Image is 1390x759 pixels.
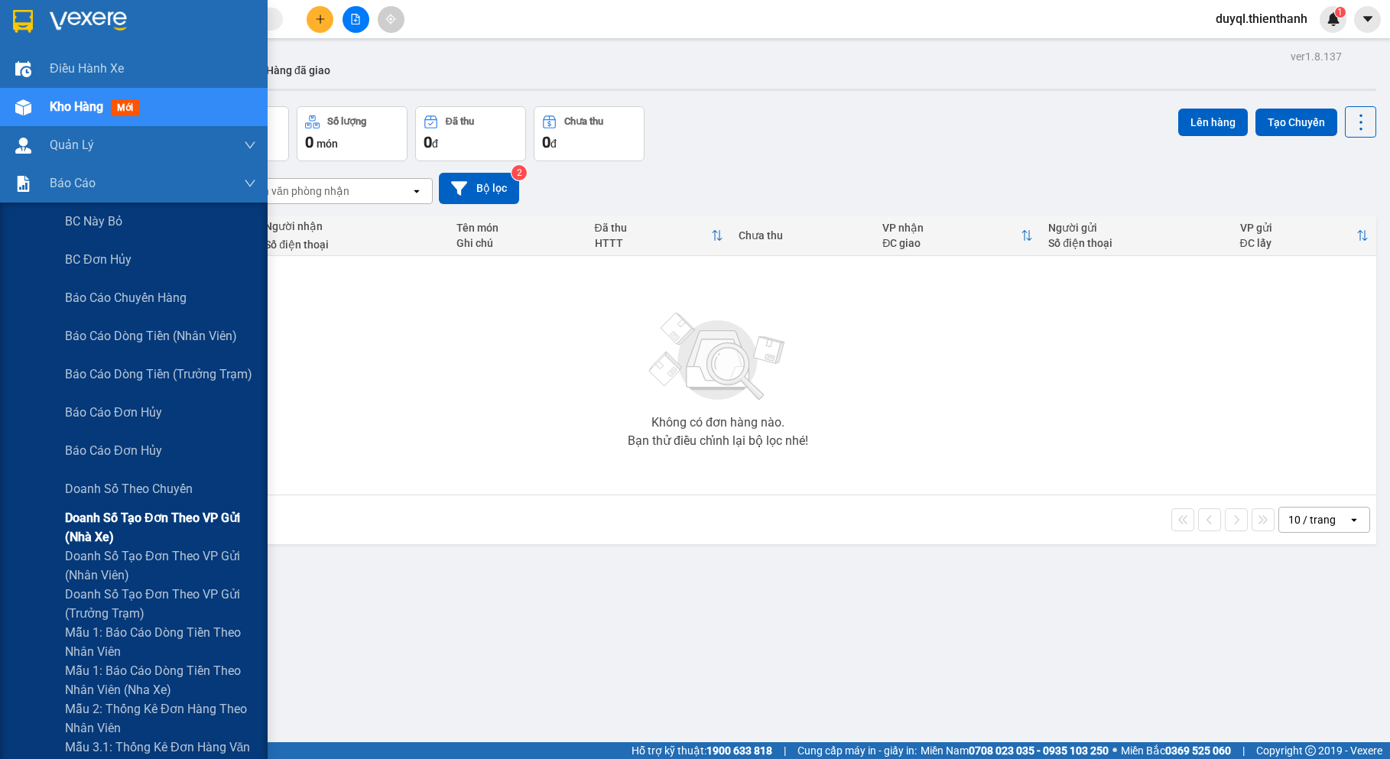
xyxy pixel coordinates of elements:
[706,744,772,757] strong: 1900 633 818
[739,229,867,242] div: Chưa thu
[550,138,557,150] span: đ
[307,6,333,33] button: plus
[1255,109,1337,136] button: Tạo Chuyến
[65,403,162,422] span: Báo cáo đơn hủy
[65,212,122,231] span: BC này bỏ
[111,99,139,116] span: mới
[882,222,1021,234] div: VP nhận
[244,183,349,199] div: Chọn văn phòng nhận
[446,116,474,127] div: Đã thu
[1288,512,1336,527] div: 10 / trang
[1121,742,1231,759] span: Miền Bắc
[534,106,645,161] button: Chưa thu0đ
[432,138,438,150] span: đ
[244,177,256,190] span: down
[297,106,408,161] button: Số lượng0món
[1361,12,1375,26] span: caret-down
[1232,216,1376,256] th: Toggle SortBy
[50,59,124,78] span: Điều hành xe
[1305,745,1316,756] span: copyright
[378,6,404,33] button: aim
[343,6,369,33] button: file-add
[632,742,772,759] span: Hỗ trợ kỹ thuật:
[921,742,1109,759] span: Miền Nam
[595,237,711,249] div: HTTT
[65,508,256,547] span: Doanh số tạo đơn theo VP gửi (nhà xe)
[65,661,256,699] span: Mẫu 1: Báo cáo dòng tiền theo nhân viên (nha xe)
[1291,48,1342,65] div: ver 1.8.137
[1335,7,1346,18] sup: 1
[315,14,326,24] span: plus
[628,435,808,447] div: Bạn thử điều chỉnh lại bộ lọc nhé!
[254,52,343,89] button: Hàng đã giao
[65,479,193,498] span: Doanh số theo chuyến
[1178,109,1248,136] button: Lên hàng
[65,288,187,307] span: Báo cáo chuyến hàng
[1048,237,1224,249] div: Số điện thoại
[265,220,440,232] div: Người nhận
[15,99,31,115] img: warehouse-icon
[797,742,917,759] span: Cung cấp máy in - giấy in:
[65,699,256,738] span: Mẫu 2: Thống kê đơn hàng theo nhân viên
[305,133,313,151] span: 0
[875,216,1041,256] th: Toggle SortBy
[265,238,440,251] div: Số điện thoại
[1327,12,1340,26] img: icon-new-feature
[350,14,361,24] span: file-add
[512,165,527,180] sup: 2
[439,173,519,204] button: Bộ lọc
[424,133,432,151] span: 0
[651,417,784,429] div: Không có đơn hàng nào.
[1112,748,1117,754] span: ⚪️
[65,250,132,269] span: BC đơn hủy
[415,106,526,161] button: Đã thu0đ
[595,222,711,234] div: Đã thu
[882,237,1021,249] div: ĐC giao
[784,742,786,759] span: |
[13,10,33,33] img: logo-vxr
[15,176,31,192] img: solution-icon
[411,185,423,197] svg: open
[1048,222,1224,234] div: Người gửi
[587,216,731,256] th: Toggle SortBy
[15,138,31,154] img: warehouse-icon
[65,326,237,345] span: Báo cáo dòng tiền (nhân viên)
[50,99,103,114] span: Kho hàng
[969,744,1109,757] strong: 0708 023 035 - 0935 103 250
[1203,9,1320,28] span: duyql.thienthanh
[65,441,162,460] span: Báo cáo đơn hủy
[50,174,96,193] span: Báo cáo
[1242,742,1245,759] span: |
[1337,7,1343,18] span: 1
[244,139,256,151] span: down
[65,623,256,661] span: Mẫu 1: Báo cáo dòng tiền theo nhân viên
[641,303,794,410] img: svg+xml;base64,PHN2ZyBjbGFzcz0ibGlzdC1wbHVnX19zdmciIHhtbG5zPSJodHRwOi8vd3d3LnczLm9yZy8yMDAwL3N2Zy...
[564,116,603,127] div: Chưa thu
[1240,222,1356,234] div: VP gửi
[542,133,550,151] span: 0
[385,14,396,24] span: aim
[1240,237,1356,249] div: ĐC lấy
[1354,6,1381,33] button: caret-down
[65,547,256,585] span: Doanh số tạo đơn theo VP gửi (nhân viên)
[1165,744,1231,757] strong: 0369 525 060
[50,135,94,154] span: Quản Lý
[65,365,252,384] span: Báo cáo dòng tiền (trưởng trạm)
[65,585,256,623] span: Doanh số tạo đơn theo VP gửi (trưởng trạm)
[456,237,580,249] div: Ghi chú
[456,222,580,234] div: Tên món
[15,61,31,77] img: warehouse-icon
[1348,514,1360,526] svg: open
[327,116,366,127] div: Số lượng
[317,138,338,150] span: món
